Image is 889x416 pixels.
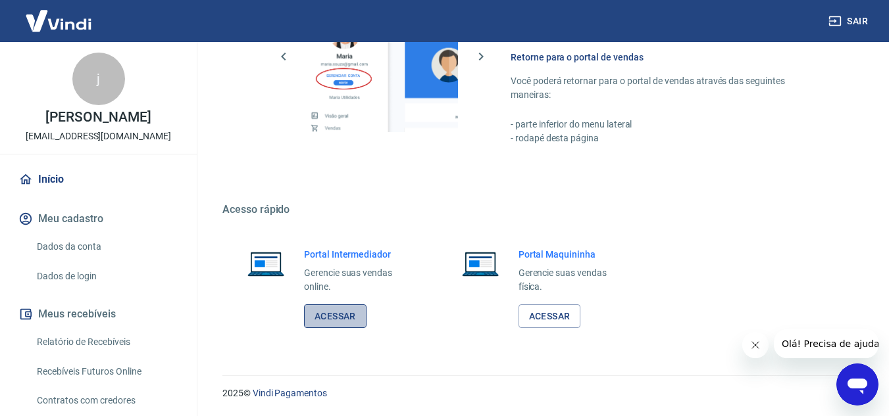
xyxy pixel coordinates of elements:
[32,387,181,414] a: Contratos com credores
[253,388,327,398] a: Vindi Pagamentos
[32,358,181,385] a: Recebíveis Futuros Online
[826,9,873,34] button: Sair
[511,51,826,64] h6: Retorne para o portal de vendas
[511,131,826,145] p: - rodapé desta página
[32,233,181,260] a: Dados da conta
[511,74,826,102] p: Você poderá retornar para o portal de vendas através das seguintes maneiras:
[519,248,628,261] h6: Portal Maquininha
[45,110,151,124] p: [PERSON_NAME]
[304,248,413,261] h6: Portal Intermediador
[742,332,769,358] iframe: Fechar mensagem
[26,129,171,143] p: [EMAIL_ADDRESS][DOMAIN_NAME]
[238,248,293,279] img: Imagem de um notebook aberto
[16,300,181,329] button: Meus recebíveis
[304,304,367,329] a: Acessar
[16,165,181,194] a: Início
[222,203,857,216] h5: Acesso rápido
[453,248,508,279] img: Imagem de um notebook aberto
[16,1,101,41] img: Vindi
[519,304,581,329] a: Acessar
[519,266,628,294] p: Gerencie suas vendas física.
[774,329,878,358] iframe: Mensagem da empresa
[222,386,857,400] p: 2025 ©
[32,263,181,290] a: Dados de login
[8,9,111,20] span: Olá! Precisa de ajuda?
[32,329,181,356] a: Relatório de Recebíveis
[16,204,181,233] button: Meu cadastro
[511,118,826,131] p: - parte inferior do menu lateral
[836,363,878,405] iframe: Botão para abrir a janela de mensagens
[72,53,125,105] div: j
[304,266,413,294] p: Gerencie suas vendas online.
